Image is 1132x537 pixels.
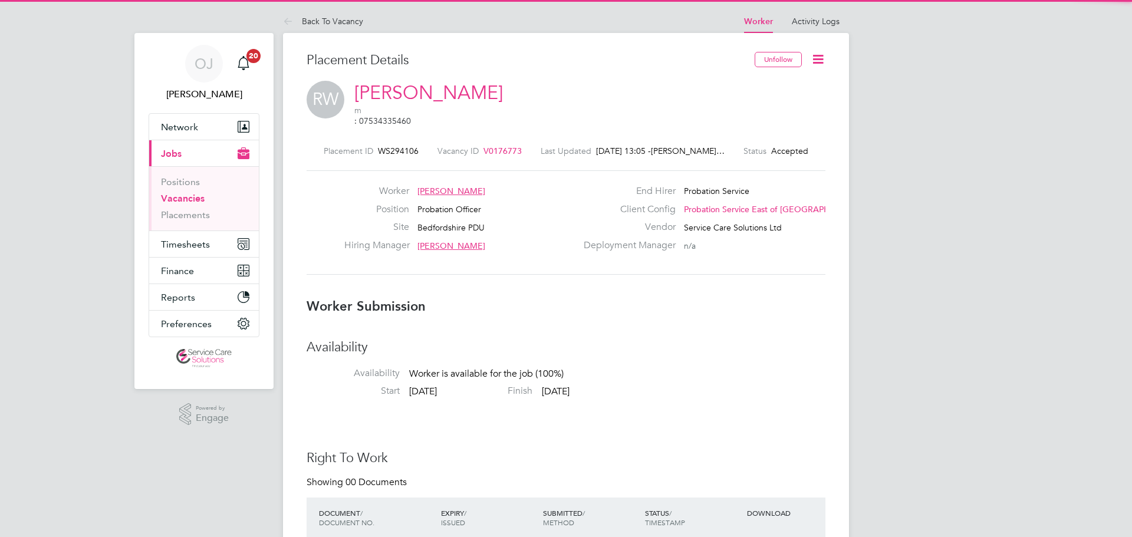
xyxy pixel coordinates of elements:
[792,16,840,27] a: Activity Logs
[149,87,259,101] span: Oliver Jefferson
[161,148,182,159] span: Jobs
[540,502,642,533] div: SUBMITTED
[642,502,744,533] div: STATUS
[195,56,213,71] span: OJ
[149,45,259,101] a: OJ[PERSON_NAME]
[149,311,259,337] button: Preferences
[307,367,400,380] label: Availability
[771,146,808,156] span: Accepted
[378,146,419,156] span: WS294106
[755,52,802,67] button: Unfollow
[161,209,210,220] a: Placements
[441,518,465,527] span: ISSUED
[307,81,344,118] span: RW
[360,508,363,518] span: /
[283,16,363,27] a: Back To Vacancy
[583,508,585,518] span: /
[307,476,409,489] div: Showing
[316,502,438,533] div: DOCUMENT
[161,176,200,187] a: Positions
[354,81,503,104] a: [PERSON_NAME]
[354,116,411,126] a: Call via 8x8
[149,114,259,140] button: Network
[246,49,261,63] span: 20
[744,17,773,27] a: Worker
[161,193,205,204] a: Vacancies
[344,185,409,197] label: Worker
[134,33,274,389] nav: Main navigation
[307,298,426,314] b: Worker Submission
[437,146,479,156] label: Vacancy ID
[307,450,825,467] h3: Right To Work
[596,146,651,156] span: [DATE] 13:05 -
[196,403,229,413] span: Powered by
[319,518,374,527] span: DOCUMENT NO.
[417,204,481,215] span: Probation Officer
[324,146,373,156] label: Placement ID
[577,221,676,233] label: Vendor
[149,349,259,368] a: Go to home page
[483,146,522,156] span: V0176773
[307,385,400,397] label: Start
[577,203,676,216] label: Client Config
[744,502,825,523] div: DOWNLOAD
[307,52,746,69] h3: Placement Details
[743,146,766,156] label: Status
[645,518,685,527] span: TIMESTAMP
[577,185,676,197] label: End Hirer
[345,476,407,488] span: 00 Documents
[651,146,725,156] span: [PERSON_NAME]…
[541,146,591,156] label: Last Updated
[232,45,255,83] a: 20
[344,221,409,233] label: Site
[684,222,782,233] span: Service Care Solutions Ltd
[161,121,198,133] span: Network
[149,166,259,230] div: Jobs
[417,186,485,196] span: [PERSON_NAME]
[577,239,676,252] label: Deployment Manager
[417,241,485,251] span: [PERSON_NAME]
[161,318,212,330] span: Preferences
[409,386,437,397] span: [DATE]
[543,518,574,527] span: METHOD
[149,284,259,310] button: Reports
[149,258,259,284] button: Finance
[149,140,259,166] button: Jobs
[307,339,825,356] h3: Availability
[438,502,540,533] div: EXPIRY
[161,239,210,250] span: Timesheets
[684,204,865,215] span: Probation Service East of [GEOGRAPHIC_DATA]
[161,265,194,276] span: Finance
[684,241,696,251] span: n/a
[149,231,259,257] button: Timesheets
[176,349,232,368] img: servicecare-logo-retina.png
[344,203,409,216] label: Position
[684,186,749,196] span: Probation Service
[196,413,229,423] span: Engage
[409,368,564,380] span: Worker is available for the job (100%)
[344,239,409,252] label: Hiring Manager
[417,222,485,233] span: Bedfordshire PDU
[179,403,229,426] a: Powered byEngage
[542,386,570,397] span: [DATE]
[669,508,672,518] span: /
[354,105,503,126] span: m
[464,508,466,518] span: /
[439,385,532,397] label: Finish
[161,292,195,303] span: Reports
